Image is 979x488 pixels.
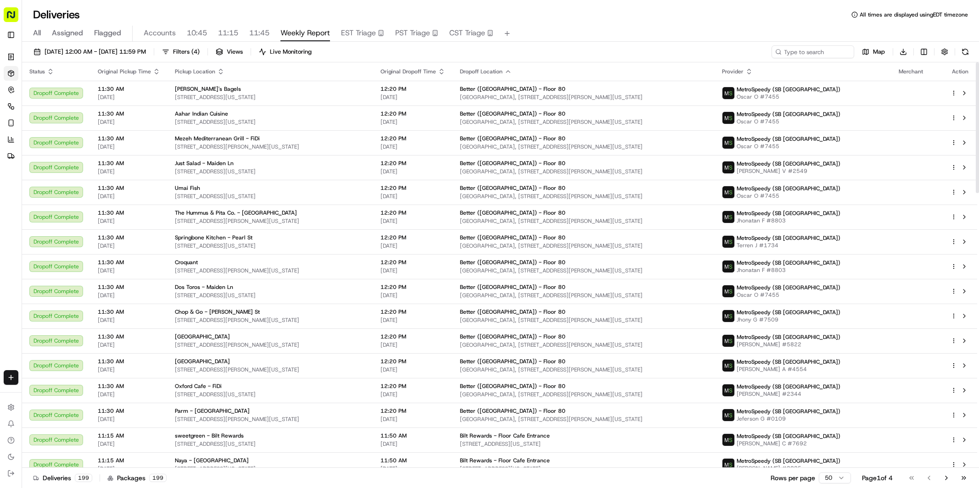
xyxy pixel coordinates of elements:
img: metro_speed_logo.png [722,409,734,421]
span: [STREET_ADDRESS][US_STATE] [460,465,707,472]
span: [STREET_ADDRESS][US_STATE] [175,94,366,101]
span: [STREET_ADDRESS][US_STATE] [175,118,366,126]
span: Chop & Go - [PERSON_NAME] St [175,308,260,316]
span: Better ([GEOGRAPHIC_DATA]) - Floor 80 [460,358,565,365]
span: Assigned [52,28,83,39]
span: [PERSON_NAME] V #2549 [737,167,840,175]
span: [GEOGRAPHIC_DATA], [STREET_ADDRESS][PERSON_NAME][US_STATE] [460,118,707,126]
img: metro_speed_logo.png [722,112,734,124]
span: [STREET_ADDRESS][US_STATE] [175,465,366,472]
span: [GEOGRAPHIC_DATA], [STREET_ADDRESS][PERSON_NAME][US_STATE] [460,391,707,398]
span: [STREET_ADDRESS][US_STATE] [175,391,366,398]
span: Just Salad - Maiden Ln [175,160,234,167]
span: MetroSpeedy (SB [GEOGRAPHIC_DATA]) [737,259,840,266]
span: [DATE] [380,292,445,299]
span: Provider [722,68,744,75]
span: [GEOGRAPHIC_DATA], [STREET_ADDRESS][PERSON_NAME][US_STATE] [460,242,707,250]
span: [DATE] [380,242,445,250]
span: [GEOGRAPHIC_DATA] [175,358,230,365]
span: [GEOGRAPHIC_DATA], [STREET_ADDRESS][PERSON_NAME][US_STATE] [460,366,707,373]
span: 11:30 AM [98,160,160,167]
span: Springbone Kitchen - Pearl St [175,234,252,241]
span: 12:20 PM [380,209,445,216]
span: Better ([GEOGRAPHIC_DATA]) - Floor 80 [460,209,565,216]
span: ( 4 ) [191,48,200,56]
span: [DATE] [98,292,160,299]
span: [DATE] [98,316,160,324]
span: 12:20 PM [380,358,445,365]
span: 11:50 AM [380,432,445,439]
span: 11:30 AM [98,358,160,365]
span: MetroSpeedy (SB [GEOGRAPHIC_DATA]) [737,234,840,242]
span: 12:20 PM [380,110,445,117]
img: metro_speed_logo.png [722,459,734,471]
span: MetroSpeedy (SB [GEOGRAPHIC_DATA]) [737,433,840,440]
span: [DATE] [380,143,445,150]
span: [GEOGRAPHIC_DATA], [STREET_ADDRESS][PERSON_NAME][US_STATE] [460,341,707,349]
span: 11:30 AM [98,85,160,93]
span: [GEOGRAPHIC_DATA], [STREET_ADDRESS][PERSON_NAME][US_STATE] [460,292,707,299]
span: [GEOGRAPHIC_DATA], [STREET_ADDRESS][PERSON_NAME][US_STATE] [460,94,707,101]
span: MetroSpeedy (SB [GEOGRAPHIC_DATA]) [737,284,840,291]
span: Pickup Location [175,68,215,75]
span: [STREET_ADDRESS][PERSON_NAME][US_STATE] [175,366,366,373]
p: Rows per page [771,473,815,482]
span: Original Pickup Time [98,68,151,75]
button: Map [858,45,889,58]
span: Jhony G #7509 [737,316,840,323]
span: Oscar O #7455 [737,291,840,299]
span: [DATE] 12:00 AM - [DATE] 11:59 PM [45,48,146,56]
span: [GEOGRAPHIC_DATA], [STREET_ADDRESS][PERSON_NAME][US_STATE] [460,316,707,324]
span: Better ([GEOGRAPHIC_DATA]) - Floor 80 [460,234,565,241]
span: Oscar O #7455 [737,93,840,100]
span: [STREET_ADDRESS][PERSON_NAME][US_STATE] [175,416,366,423]
img: metro_speed_logo.png [722,261,734,272]
span: [GEOGRAPHIC_DATA], [STREET_ADDRESS][PERSON_NAME][US_STATE] [460,143,707,150]
div: Action [951,68,970,75]
img: metro_speed_logo.png [722,434,734,446]
span: Better ([GEOGRAPHIC_DATA]) - Floor 80 [460,259,565,266]
span: [DATE] [380,341,445,349]
span: Umai Fish [175,184,200,192]
span: 11:45 [249,28,269,39]
span: [DATE] [98,118,160,126]
span: [PERSON_NAME] #3835 [737,465,840,472]
span: MetroSpeedy (SB [GEOGRAPHIC_DATA]) [737,160,840,167]
span: Accounts [144,28,176,39]
span: 11:30 AM [98,259,160,266]
span: Better ([GEOGRAPHIC_DATA]) - Floor 80 [460,333,565,340]
span: [DATE] [380,118,445,126]
span: CST Triage [449,28,485,39]
span: MetroSpeedy (SB [GEOGRAPHIC_DATA]) [737,111,840,118]
span: MetroSpeedy (SB [GEOGRAPHIC_DATA]) [737,358,840,366]
span: 12:20 PM [380,283,445,291]
span: [DATE] [98,193,160,200]
span: Filters [173,48,200,56]
span: [GEOGRAPHIC_DATA], [STREET_ADDRESS][PERSON_NAME][US_STATE] [460,416,707,423]
span: [GEOGRAPHIC_DATA], [STREET_ADDRESS][PERSON_NAME][US_STATE] [460,168,707,175]
span: [STREET_ADDRESS][US_STATE] [175,193,366,200]
span: sweetgreen - Bilt Rewards [175,432,244,439]
span: [DATE] [98,267,160,274]
span: [DATE] [98,416,160,423]
span: [DATE] [380,366,445,373]
button: Live Monitoring [255,45,316,58]
div: 199 [75,474,92,482]
span: [DATE] [98,217,160,225]
span: MetroSpeedy (SB [GEOGRAPHIC_DATA]) [737,86,840,93]
img: metro_speed_logo.png [722,211,734,223]
span: [DATE] [98,341,160,349]
span: Jhonatan F #8803 [737,266,840,274]
span: Oscar O #7455 [737,118,840,125]
span: [DATE] [380,217,445,225]
span: [STREET_ADDRESS][US_STATE] [175,168,366,175]
span: Better ([GEOGRAPHIC_DATA]) - Floor 80 [460,135,565,142]
span: 11:30 AM [98,333,160,340]
span: [GEOGRAPHIC_DATA], [STREET_ADDRESS][PERSON_NAME][US_STATE] [460,217,707,225]
span: PST Triage [395,28,430,39]
div: 199 [149,474,167,482]
h1: Deliveries [33,7,80,22]
span: Parm - [GEOGRAPHIC_DATA] [175,407,250,415]
button: Views [212,45,247,58]
span: All times are displayed using EDT timezone [860,11,968,18]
